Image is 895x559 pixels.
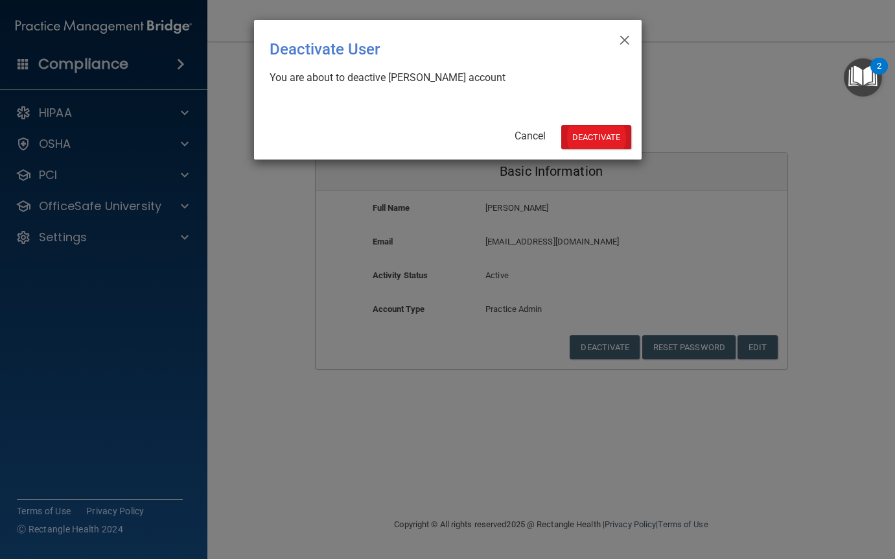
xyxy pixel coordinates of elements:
a: Cancel [515,130,546,142]
button: Deactivate [561,125,631,149]
div: You are about to deactive [PERSON_NAME] account [270,71,616,85]
div: Deactivate User [270,30,573,68]
div: 2 [877,66,881,83]
span: × [619,25,631,51]
iframe: Drift Widget Chat Controller [671,467,879,519]
button: Open Resource Center, 2 new notifications [844,58,882,97]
